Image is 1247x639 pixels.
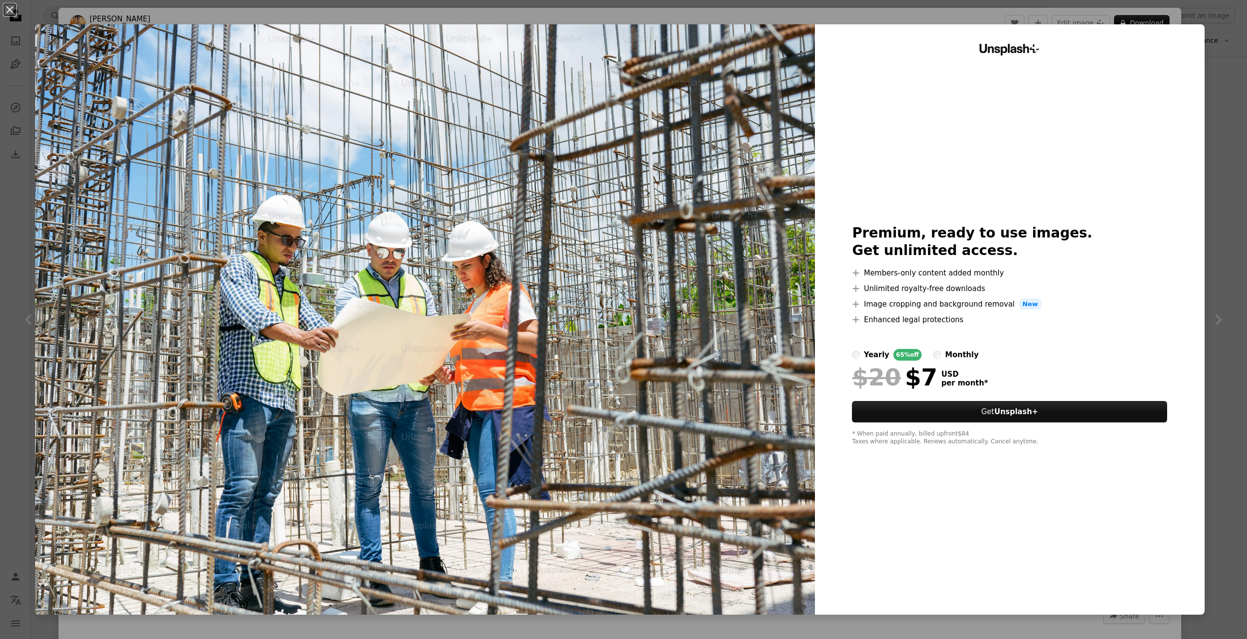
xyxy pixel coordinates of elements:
[852,283,1167,294] li: Unlimited royalty-free downloads
[893,349,922,361] div: 65% off
[852,365,937,390] div: $7
[852,365,901,390] span: $20
[852,401,1167,422] button: GetUnsplash+
[852,224,1167,259] h2: Premium, ready to use images. Get unlimited access.
[941,370,988,379] span: USD
[864,349,889,361] div: yearly
[945,349,979,361] div: monthly
[852,314,1167,326] li: Enhanced legal protections
[852,298,1167,310] li: Image cropping and background removal
[933,351,941,359] input: monthly
[852,351,860,359] input: yearly65%off
[994,407,1038,416] strong: Unsplash+
[941,379,988,387] span: per month *
[1019,298,1042,310] span: New
[852,267,1167,279] li: Members-only content added monthly
[852,430,1167,446] div: * When paid annually, billed upfront $84 Taxes where applicable. Renews automatically. Cancel any...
